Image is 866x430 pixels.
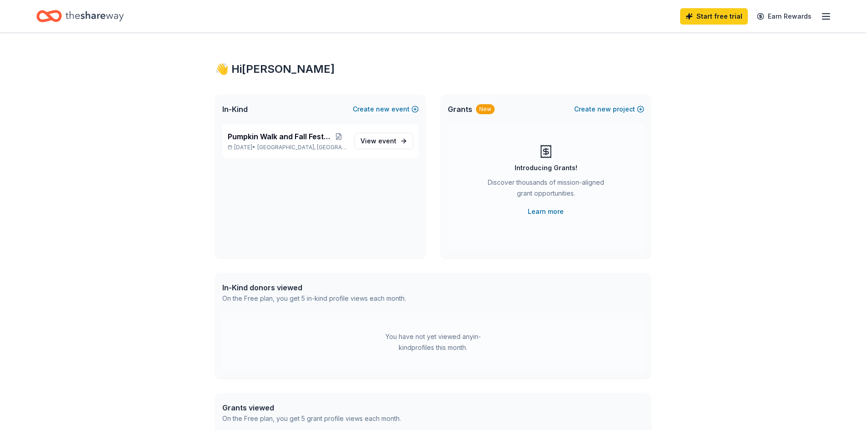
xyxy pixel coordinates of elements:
[355,133,413,149] a: View event
[222,293,406,304] div: On the Free plan, you get 5 in-kind profile views each month.
[751,8,817,25] a: Earn Rewards
[515,162,577,173] div: Introducing Grants!
[680,8,748,25] a: Start free trial
[376,331,490,353] div: You have not yet viewed any in-kind profiles this month.
[222,104,248,115] span: In-Kind
[222,413,401,424] div: On the Free plan, you get 5 grant profile views each month.
[528,206,564,217] a: Learn more
[448,104,472,115] span: Grants
[574,104,644,115] button: Createnewproject
[378,137,396,145] span: event
[215,62,651,76] div: 👋 Hi [PERSON_NAME]
[353,104,419,115] button: Createnewevent
[476,104,495,114] div: New
[376,104,390,115] span: new
[222,282,406,293] div: In-Kind donors viewed
[257,144,347,151] span: [GEOGRAPHIC_DATA], [GEOGRAPHIC_DATA]
[228,131,330,142] span: Pumpkin Walk and Fall Festival
[222,402,401,413] div: Grants viewed
[484,177,608,202] div: Discover thousands of mission-aligned grant opportunities.
[36,5,124,27] a: Home
[597,104,611,115] span: new
[360,136,396,147] span: View
[228,144,347,151] p: [DATE] •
